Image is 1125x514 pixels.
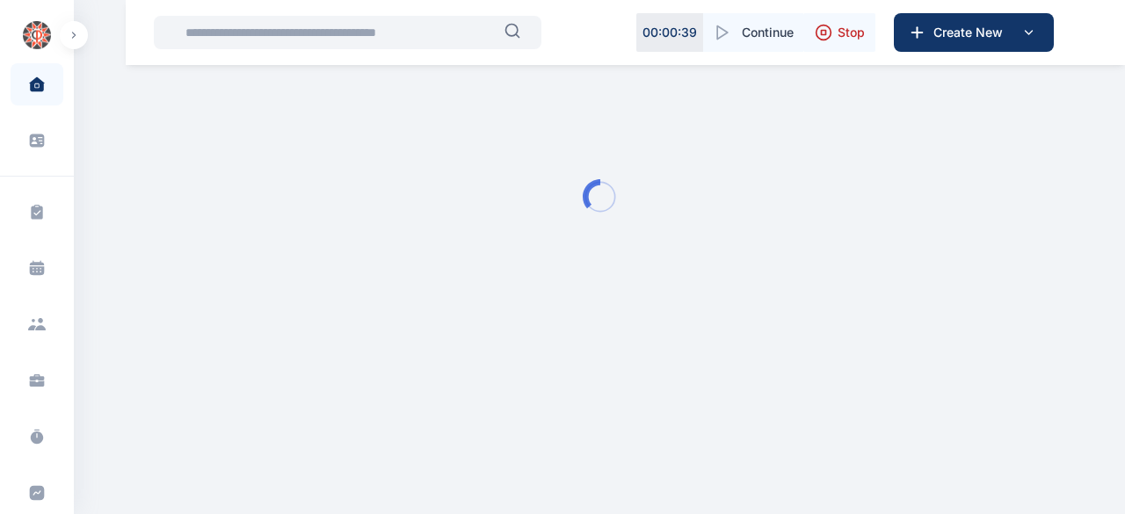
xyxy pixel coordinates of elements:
span: Continue [742,24,794,41]
button: Create New [894,13,1054,52]
span: Create New [926,24,1018,41]
p: 00 : 00 : 39 [642,24,697,41]
button: Continue [703,13,804,52]
button: Stop [804,13,875,52]
span: Stop [838,24,865,41]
